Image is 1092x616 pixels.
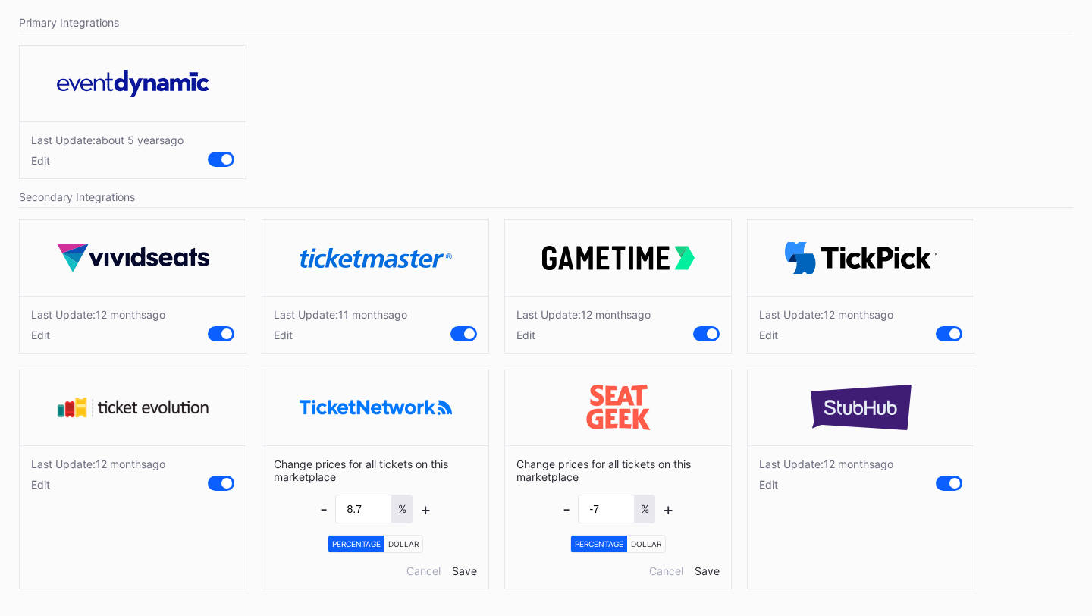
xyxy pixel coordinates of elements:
[274,308,407,321] div: Last Update: 11 months ago
[627,536,665,552] div: Dollar
[759,328,893,341] div: Edit
[420,499,431,519] div: +
[19,187,1073,208] div: Secondary Integrations
[320,499,328,519] div: -
[759,478,893,491] div: Edit
[328,536,384,552] div: Percentage
[57,397,209,418] img: tevo.svg
[516,308,651,321] div: Last Update: 12 months ago
[759,308,893,321] div: Last Update: 12 months ago
[31,328,165,341] div: Edit
[785,385,937,430] img: stubHub.svg
[31,134,184,146] div: Last Update: about 5 years ago
[505,445,731,589] div: Change prices for all tickets on this marketplace
[663,499,674,519] div: +
[649,564,683,577] div: Cancel
[516,328,651,341] div: Edit
[300,400,452,414] img: ticketNetwork.png
[406,564,441,577] div: Cancel
[19,12,1073,33] div: Primary Integrations
[759,457,893,470] div: Last Update: 12 months ago
[31,154,184,167] div: Edit
[31,308,165,321] div: Last Update: 12 months ago
[571,536,627,552] div: Percentage
[57,70,209,97] img: eventDynamic.svg
[262,445,488,589] div: Change prices for all tickets on this marketplace
[635,495,655,523] div: %
[392,495,413,523] div: %
[31,457,165,470] div: Last Update: 12 months ago
[563,499,570,519] div: -
[57,244,209,272] img: vividSeats.svg
[695,564,720,577] div: Save
[274,328,407,341] div: Edit
[542,385,695,430] img: seatGeek.svg
[785,242,937,275] img: TickPick_logo.svg
[542,246,695,270] img: gametime.svg
[384,536,422,552] div: Dollar
[300,248,452,269] img: ticketmaster.svg
[31,478,165,491] div: Edit
[452,564,477,577] div: Save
